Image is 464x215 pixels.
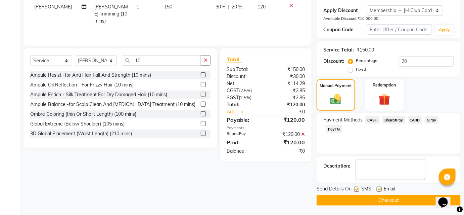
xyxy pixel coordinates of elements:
button: Apply [435,25,454,35]
img: _cash.svg [327,93,345,106]
div: Ampule Oil Reflection - For Frizzy Hair (10 mins) [30,81,134,88]
div: ₹150.00 [357,46,374,53]
span: 30 F [216,3,225,10]
div: ( ) [222,87,266,94]
div: ₹0 [266,148,310,155]
div: ₹30.00 [266,73,310,80]
div: ₹120.00 [266,116,310,124]
span: GPay [425,116,438,124]
span: CASH [365,116,380,124]
span: Total [227,56,242,63]
div: Balance : [222,148,266,155]
div: Coupon Code [323,26,367,33]
div: Payments [227,125,305,131]
div: Description: [323,163,350,170]
div: Available Discount ₹10,000.00 [323,16,454,22]
span: BharatPay [382,116,405,124]
div: ₹120.00 [266,101,310,108]
div: Ombre Coloring (thin Or Short Length) (100 mins) [30,111,136,118]
label: Manual Payment [320,83,352,89]
iframe: chat widget [436,188,457,208]
div: Net: [222,80,266,87]
label: Percentage [356,58,377,64]
span: CARD [408,116,422,124]
div: Sub Total: [222,66,266,73]
div: Total: [222,101,266,108]
input: Search or Scan [122,55,201,66]
span: CGST [227,87,239,94]
div: Paid: [222,138,266,146]
div: ₹120.00 [266,131,310,138]
span: Email [384,185,395,194]
span: [PERSON_NAME] Trimming (10 mins) [94,4,128,24]
span: 2.5% [240,95,250,100]
div: ₹114.29 [266,80,310,87]
div: ₹0 [273,108,310,115]
span: PayTM [326,125,342,133]
span: 120 [258,4,266,10]
span: 20 % [232,3,242,10]
label: Fixed [356,66,366,72]
div: ₹2.85 [266,94,310,101]
img: _gift.svg [375,92,394,107]
div: ₹2.85 [266,87,310,94]
div: Payable: [222,116,266,124]
span: Send Details On [317,185,352,194]
span: 2.5% [240,88,250,93]
div: ₹150.00 [266,66,310,73]
span: [PERSON_NAME] [34,4,72,10]
div: BharatPay [222,131,266,138]
button: Checkout [317,195,461,206]
span: SMS [361,185,371,194]
span: 1 [136,4,139,10]
div: Ampule Enrich - Silk Treatment For Dry Damaged Hair (10 mins) [30,91,167,98]
div: ( ) [222,94,266,101]
div: Global Extreme (Below Shoulder) (105 mins) [30,120,125,128]
div: 3D Global Placement (Waist Length) (210 mins) [30,130,132,137]
span: Payment Methods [323,116,363,123]
div: Apply Discount [323,7,367,14]
span: SGST [227,95,239,101]
span: | [228,3,229,10]
div: Discount: [222,73,266,80]
div: ₹120.00 [266,138,310,146]
div: Ampule Resist -for Anti Hair Fall And Strength (10 mins) [30,72,151,79]
label: Redemption [373,82,396,88]
div: Ampule Balance -for Scalp Clean And [MEDICAL_DATA] Treatment (10 mins) [30,101,195,108]
div: Service Total: [323,46,354,53]
input: Enter Offer / Coupon Code [367,24,432,35]
span: 150 [164,4,172,10]
div: Discount: [323,58,344,65]
a: Add Tip [222,108,273,115]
